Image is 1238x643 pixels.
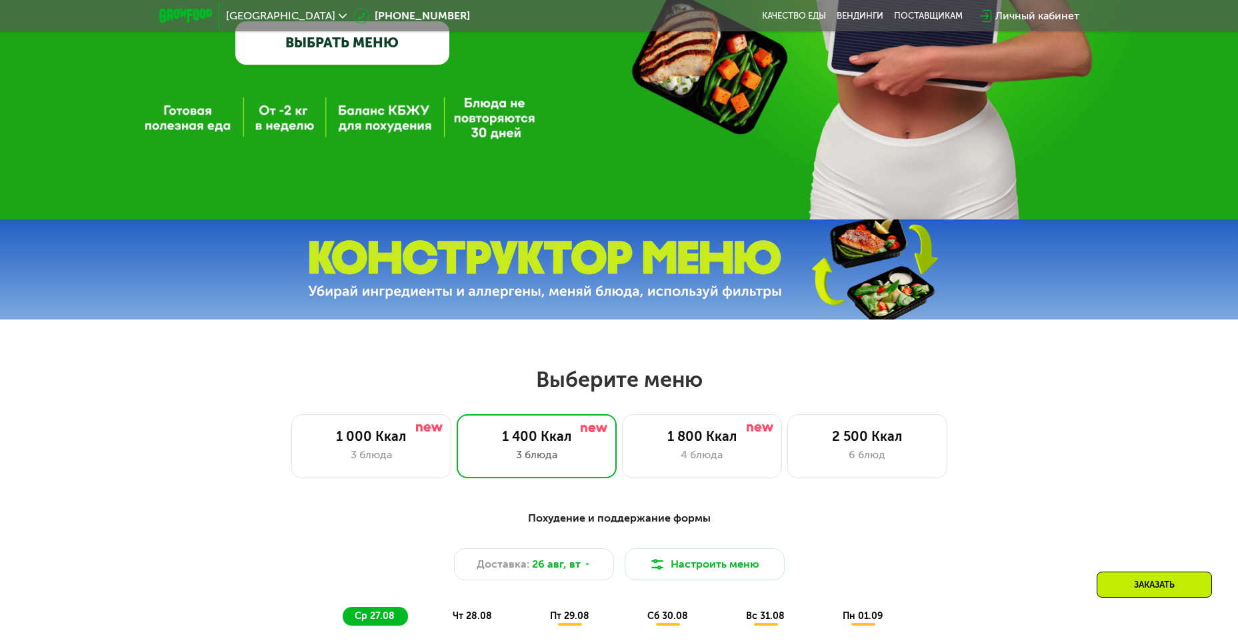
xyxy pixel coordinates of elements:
[226,11,335,21] span: [GEOGRAPHIC_DATA]
[837,11,883,21] a: Вендинги
[453,610,492,622] span: чт 28.08
[471,428,603,444] div: 1 400 Ккал
[843,610,883,622] span: пн 01.09
[801,428,933,444] div: 2 500 Ккал
[995,8,1079,24] div: Личный кабинет
[801,447,933,463] div: 6 блюд
[225,510,1014,527] div: Похудение и поддержание формы
[1097,572,1212,598] div: Заказать
[305,447,437,463] div: 3 блюда
[353,8,470,24] a: [PHONE_NUMBER]
[235,21,449,64] a: ВЫБРАТЬ МЕНЮ
[550,610,589,622] span: пт 29.08
[894,11,963,21] div: поставщикам
[746,610,785,622] span: вс 31.08
[43,366,1195,393] h2: Выберите меню
[625,548,785,580] button: Настроить меню
[477,556,529,572] span: Доставка:
[762,11,826,21] a: Качество еды
[532,556,581,572] span: 26 авг, вт
[471,447,603,463] div: 3 блюда
[636,428,768,444] div: 1 800 Ккал
[647,610,688,622] span: сб 30.08
[355,610,395,622] span: ср 27.08
[305,428,437,444] div: 1 000 Ккал
[636,447,768,463] div: 4 блюда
